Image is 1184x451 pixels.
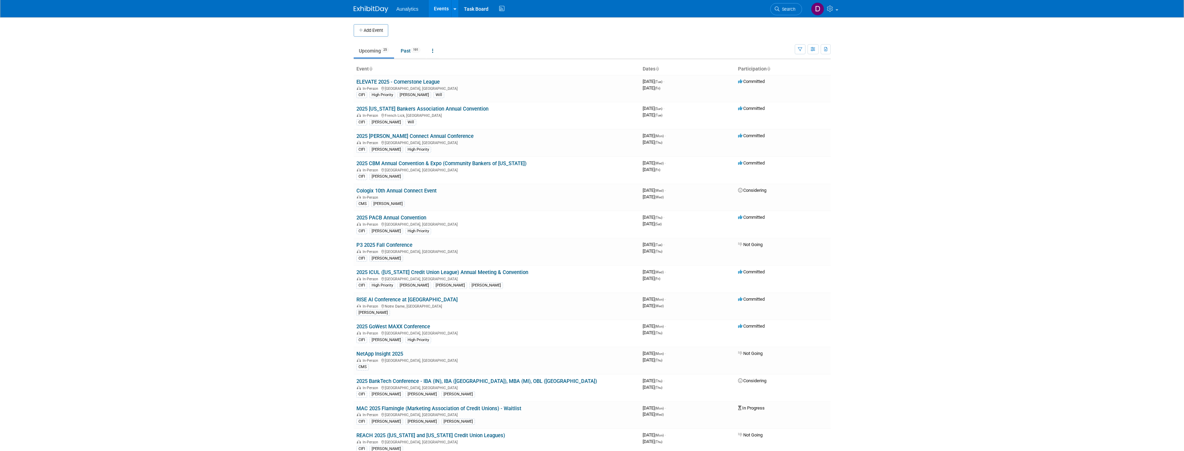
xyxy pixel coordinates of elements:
img: In-Person Event [357,141,361,144]
div: [GEOGRAPHIC_DATA], [GEOGRAPHIC_DATA] [356,412,637,417]
div: [PERSON_NAME] [405,391,439,397]
span: (Thu) [655,379,662,383]
span: - [665,160,666,166]
th: Participation [735,63,831,75]
span: (Fri) [655,277,660,281]
div: [PERSON_NAME] [370,147,403,153]
span: [DATE] [643,194,664,199]
span: (Mon) [655,433,664,437]
span: [DATE] [643,378,664,383]
div: CIFI [356,119,367,125]
span: In-Person [363,413,380,417]
a: Sort by Start Date [655,66,659,72]
div: [PERSON_NAME] [370,337,403,343]
div: Will [405,119,416,125]
div: High Priority [405,228,431,234]
span: Committed [738,215,765,220]
span: [DATE] [643,303,664,308]
span: Committed [738,106,765,111]
span: (Tue) [655,243,662,247]
span: [DATE] [643,351,666,356]
span: - [665,351,666,356]
span: Not Going [738,242,763,247]
span: (Tue) [655,80,662,84]
a: Cologix 10th Annual Connect Event [356,188,437,194]
span: [DATE] [643,242,664,247]
span: (Thu) [655,141,662,144]
span: (Wed) [655,161,664,165]
span: [DATE] [643,85,660,91]
span: [DATE] [643,357,662,363]
div: CIFI [356,391,367,397]
span: (Mon) [655,298,664,301]
img: Dan Fenech [811,2,824,16]
span: (Thu) [655,250,662,253]
span: In-Person [363,440,380,444]
div: [GEOGRAPHIC_DATA], [GEOGRAPHIC_DATA] [356,357,637,363]
a: ELEVATE 2025 - Cornerstone League [356,79,440,85]
span: [DATE] [643,405,666,411]
div: [GEOGRAPHIC_DATA], [GEOGRAPHIC_DATA] [356,248,637,254]
div: [PERSON_NAME] [370,119,403,125]
span: In-Person [363,331,380,336]
span: Committed [738,297,765,302]
span: Search [780,7,795,12]
div: CIFI [356,337,367,343]
span: Aunalytics [397,6,419,12]
span: (Wed) [655,304,664,308]
div: [GEOGRAPHIC_DATA], [GEOGRAPHIC_DATA] [356,276,637,281]
a: 2025 ICUL ([US_STATE] Credit Union League) Annual Meeting & Convention [356,269,528,275]
span: Considering [738,188,766,193]
span: In Progress [738,405,765,411]
div: CIFI [356,255,367,262]
span: [DATE] [643,412,664,417]
img: In-Person Event [357,304,361,308]
span: (Mon) [655,325,664,328]
span: [DATE] [643,297,666,302]
span: - [665,188,666,193]
span: [DATE] [643,221,662,226]
span: [DATE] [643,215,664,220]
div: CIFI [356,282,367,289]
span: (Wed) [655,413,664,416]
div: [GEOGRAPHIC_DATA], [GEOGRAPHIC_DATA] [356,439,637,444]
img: In-Person Event [357,440,361,443]
div: [GEOGRAPHIC_DATA], [GEOGRAPHIC_DATA] [356,85,637,91]
span: In-Person [363,86,380,91]
span: - [663,378,664,383]
img: In-Person Event [357,358,361,362]
div: Notre Dame, [GEOGRAPHIC_DATA] [356,303,637,309]
div: [GEOGRAPHIC_DATA], [GEOGRAPHIC_DATA] [356,140,637,145]
img: ExhibitDay [354,6,388,13]
span: [DATE] [643,276,660,281]
a: Past191 [395,44,426,57]
a: MAC 2025 Flamingle (Marketing Association of Credit Unions) - Waitlist [356,405,521,412]
div: High Priority [405,147,431,153]
button: Add Event [354,24,388,37]
div: Will [433,92,444,98]
span: Committed [738,133,765,138]
div: CIFI [356,92,367,98]
span: [DATE] [643,160,666,166]
span: Committed [738,160,765,166]
div: High Priority [370,282,395,289]
span: [DATE] [643,112,662,118]
span: (Mon) [655,406,664,410]
span: (Thu) [655,216,662,219]
div: [PERSON_NAME] [441,419,475,425]
span: In-Person [363,113,380,118]
span: (Sun) [655,107,662,111]
img: In-Person Event [357,331,361,335]
img: In-Person Event [357,413,361,416]
span: - [665,133,666,138]
span: - [665,297,666,302]
span: - [663,242,664,247]
div: CIFI [356,147,367,153]
span: [DATE] [643,330,662,335]
img: In-Person Event [357,168,361,171]
div: [GEOGRAPHIC_DATA], [GEOGRAPHIC_DATA] [356,167,637,172]
a: 2025 [US_STATE] Bankers Association Annual Convention [356,106,488,112]
a: NetApp Insight 2025 [356,351,403,357]
div: CMS [356,201,369,207]
span: In-Person [363,250,380,254]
